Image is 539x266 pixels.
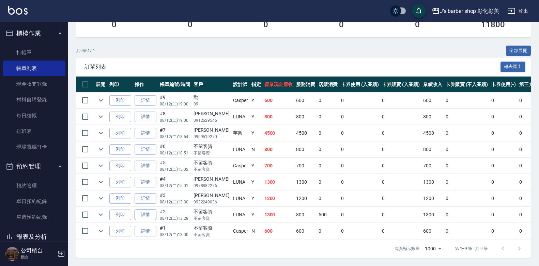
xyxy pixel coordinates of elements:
[194,127,230,134] div: [PERSON_NAME]
[339,190,381,206] td: 0
[3,157,65,175] button: 預約管理
[444,93,490,109] td: 0
[317,207,339,223] td: 500
[250,93,263,109] td: Y
[188,20,192,29] h3: 0
[160,215,190,221] p: 08/12 (二) 13:28
[250,190,263,206] td: Y
[109,161,131,171] button: 列印
[395,246,419,252] p: 每頁顯示數量
[294,223,317,239] td: 600
[109,144,131,155] button: 列印
[194,101,230,107] p: 09
[317,142,339,157] td: 0
[294,93,317,109] td: 600
[158,207,192,223] td: #2
[263,77,295,93] th: 營業現金應收
[250,77,263,93] th: 指定
[380,223,421,239] td: 0
[444,142,490,157] td: 0
[455,246,488,252] p: 第 1–9 筆 共 9 筆
[194,110,230,117] div: [PERSON_NAME]
[108,77,133,93] th: 列印
[160,183,190,189] p: 08/12 (二) 15:01
[158,174,192,190] td: #4
[135,210,156,220] a: 詳情
[444,158,490,174] td: 0
[158,77,192,93] th: 帳單編號/時間
[294,158,317,174] td: 700
[3,61,65,76] a: 帳單列表
[94,77,108,93] th: 展開
[250,223,263,239] td: N
[294,174,317,190] td: 1300
[317,158,339,174] td: 0
[380,142,421,157] td: 0
[263,223,295,239] td: 600
[421,207,444,223] td: 1300
[490,125,518,141] td: 0
[76,48,95,54] p: 共 9 筆, 1 / 1
[339,142,381,157] td: 0
[490,174,518,190] td: 0
[135,161,156,171] a: 詳情
[3,178,65,194] a: 預約管理
[490,77,518,93] th: 卡券使用(-)
[135,226,156,236] a: 詳情
[421,93,444,109] td: 600
[421,77,444,93] th: 業績收入
[192,77,231,93] th: 客戶
[158,142,192,157] td: #6
[490,142,518,157] td: 0
[421,174,444,190] td: 1300
[194,225,230,232] div: 不留客資
[109,226,131,236] button: 列印
[380,174,421,190] td: 0
[339,174,381,190] td: 0
[231,174,250,190] td: LUNA
[194,117,230,123] p: 0912629545
[231,158,250,174] td: Casper
[444,174,490,190] td: 0
[160,232,190,238] p: 08/12 (二) 13:00
[263,207,295,223] td: 1300
[96,193,106,203] button: expand row
[231,190,250,206] td: LUNA
[421,223,444,239] td: 600
[194,176,230,183] div: [PERSON_NAME]
[135,112,156,122] a: 詳情
[444,125,490,141] td: 0
[339,223,381,239] td: 0
[160,134,190,140] p: 08/12 (二) 18:54
[294,125,317,141] td: 4500
[96,95,106,105] button: expand row
[158,93,192,109] td: #9
[158,109,192,125] td: #8
[109,112,131,122] button: 列印
[135,177,156,187] a: 詳情
[109,177,131,187] button: 列印
[135,128,156,138] a: 詳情
[158,223,192,239] td: #1
[231,223,250,239] td: Casper
[421,142,444,157] td: 800
[231,77,250,93] th: 設計師
[96,210,106,220] button: expand row
[160,199,190,205] p: 08/12 (二) 13:30
[194,159,230,166] div: 不留客資
[421,190,444,206] td: 1200
[109,193,131,204] button: 列印
[133,77,158,93] th: 操作
[250,142,263,157] td: N
[263,125,295,141] td: 4500
[194,199,230,205] p: 0932249036
[194,143,230,150] div: 不留客資
[429,4,502,18] button: J’s barber shop 彰化彰美
[96,144,106,154] button: expand row
[160,150,190,156] p: 08/12 (二) 18:51
[158,190,192,206] td: #3
[380,77,421,93] th: 卡券販賣 (入業績)
[96,112,106,122] button: expand row
[5,247,19,261] img: Person
[3,92,65,107] a: 材料自購登錄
